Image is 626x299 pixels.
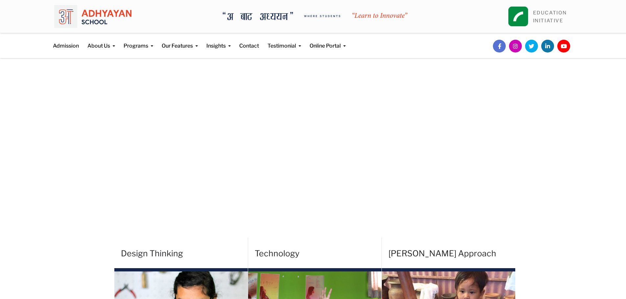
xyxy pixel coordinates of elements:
img: A Bata Adhyayan where students learn to Innovate [223,12,407,20]
a: Admission [53,33,79,50]
a: Our Features [162,33,198,50]
h4: Design Thinking [121,239,248,268]
a: About Us [87,33,115,50]
h4: Technology [255,239,382,268]
a: Insights [206,33,231,50]
a: Testimonial [267,33,301,50]
img: logo [54,5,131,28]
h4: [PERSON_NAME] Approach [388,239,515,268]
a: Online Portal [310,33,346,50]
a: Programs [124,33,153,50]
img: square_leapfrog [508,7,528,26]
a: Contact [239,33,259,50]
a: EDUCATIONINITIATIVE [533,10,567,24]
